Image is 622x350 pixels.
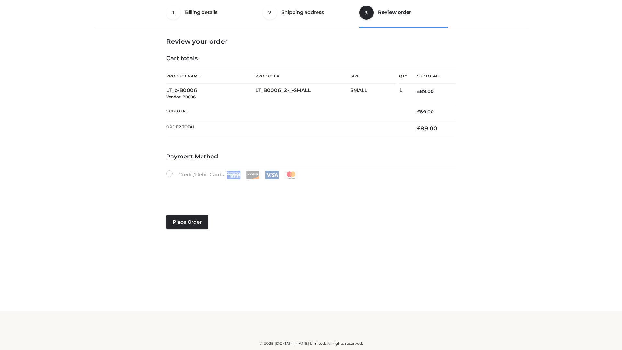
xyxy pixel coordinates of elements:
td: LT_B0006_2-_-SMALL [255,84,351,104]
div: © 2025 [DOMAIN_NAME] Limited. All rights reserved. [96,340,526,347]
td: LT_b-B0006 [166,84,255,104]
td: SMALL [351,84,399,104]
th: Subtotal [166,104,407,120]
th: Product Name [166,69,255,84]
small: Vendor: B0006 [166,94,196,99]
th: Qty [399,69,407,84]
span: £ [417,88,420,94]
th: Subtotal [407,69,456,84]
th: Size [351,69,396,84]
img: Discover [246,171,260,179]
bdi: 89.00 [417,125,437,132]
iframe: Secure payment input frame [165,178,455,202]
td: 1 [399,84,407,104]
img: Amex [227,171,241,179]
h4: Cart totals [166,55,456,62]
img: Mastercard [284,171,298,179]
span: £ [417,125,420,132]
th: Order Total [166,120,407,137]
button: Place order [166,215,208,229]
th: Product # [255,69,351,84]
span: £ [417,109,420,115]
h4: Payment Method [166,153,456,160]
h3: Review your order [166,38,456,45]
img: Visa [265,171,279,179]
bdi: 89.00 [417,88,434,94]
bdi: 89.00 [417,109,434,115]
label: Credit/Debit Cards [166,170,299,179]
